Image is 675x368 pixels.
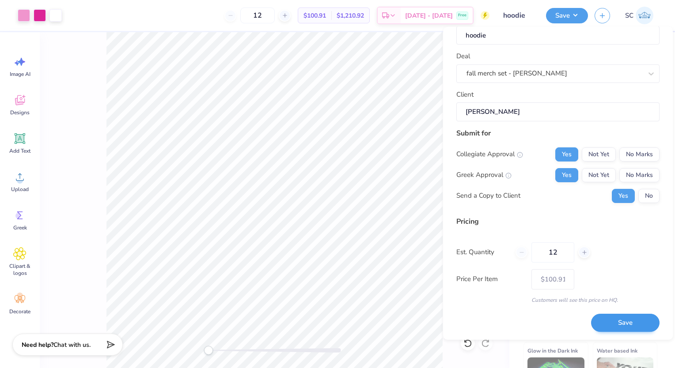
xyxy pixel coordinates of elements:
[555,168,578,182] button: Yes
[10,109,30,116] span: Designs
[456,149,523,159] div: Collegiate Approval
[582,168,616,182] button: Not Yet
[10,71,30,78] span: Image AI
[597,346,637,355] span: Water based Ink
[13,224,27,231] span: Greek
[612,188,635,203] button: Yes
[204,346,213,355] div: Accessibility label
[22,341,53,349] strong: Need help?
[636,7,653,24] img: Sadie Case
[625,11,633,21] span: SC
[582,147,616,161] button: Not Yet
[527,346,578,355] span: Glow in the Dark Ink
[638,188,660,203] button: No
[456,247,509,257] label: Est. Quantity
[11,186,29,193] span: Upload
[456,191,520,201] div: Send a Copy to Client
[496,7,539,24] input: Untitled Design
[458,12,466,19] span: Free
[9,147,30,154] span: Add Text
[456,296,660,304] div: Customers will see this price on HQ.
[591,314,660,332] button: Save
[619,168,660,182] button: No Marks
[621,7,657,24] a: SC
[405,11,453,20] span: [DATE] - [DATE]
[240,8,275,23] input: – –
[456,51,470,61] label: Deal
[456,170,512,180] div: Greek Approval
[555,147,578,161] button: Yes
[456,102,660,121] input: e.g. Ethan Linker
[531,242,574,262] input: – –
[546,8,588,23] button: Save
[53,341,91,349] span: Chat with us.
[456,216,660,226] div: Pricing
[9,308,30,315] span: Decorate
[456,89,474,99] label: Client
[5,263,34,277] span: Clipart & logos
[303,11,326,20] span: $100.91
[619,147,660,161] button: No Marks
[456,128,660,138] div: Submit for
[337,11,364,20] span: $1,210.92
[456,274,525,284] label: Price Per Item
